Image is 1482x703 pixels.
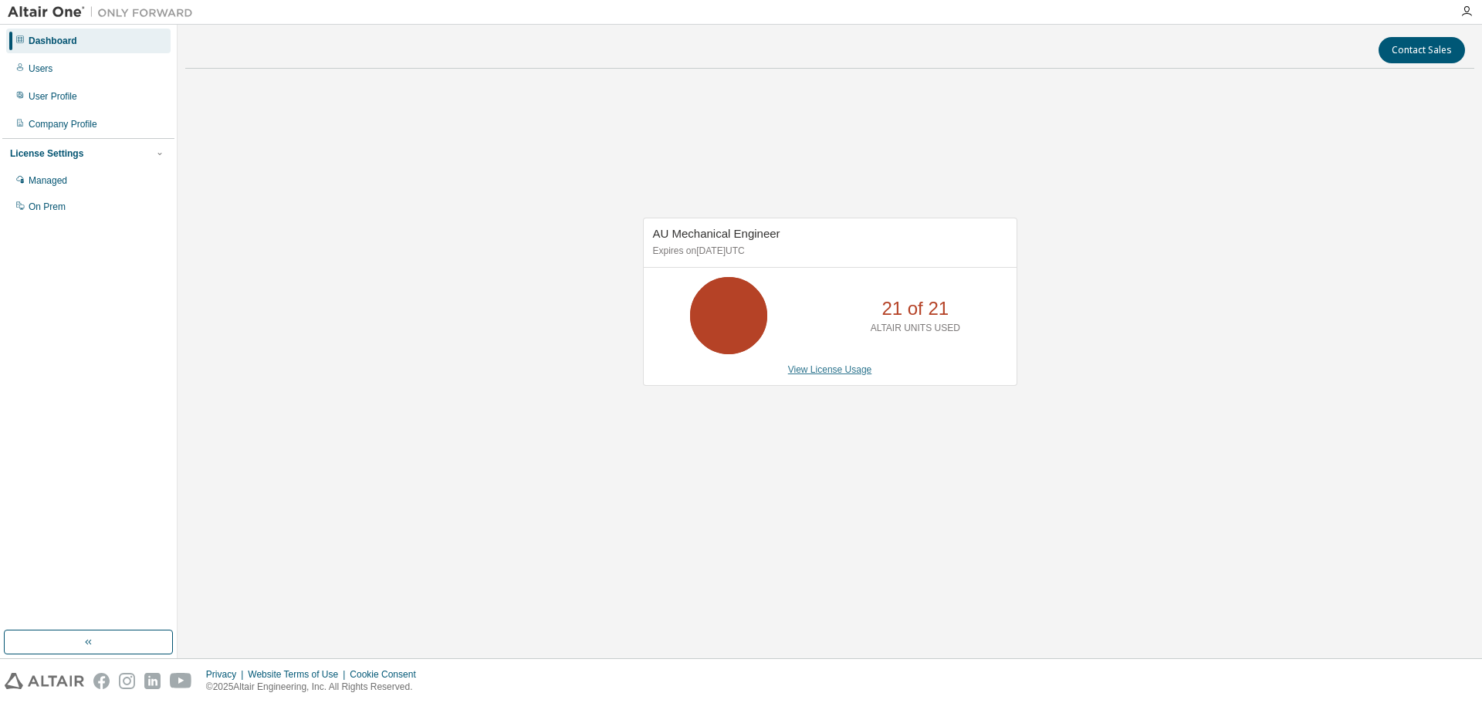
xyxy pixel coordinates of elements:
img: facebook.svg [93,673,110,689]
div: Managed [29,174,67,187]
p: 21 of 21 [881,296,949,322]
img: youtube.svg [170,673,192,689]
div: Cookie Consent [350,668,425,681]
div: Users [29,63,52,75]
div: On Prem [29,201,66,213]
img: Altair One [8,5,201,20]
img: linkedin.svg [144,673,161,689]
a: View License Usage [788,364,872,375]
p: © 2025 Altair Engineering, Inc. All Rights Reserved. [206,681,425,694]
div: Dashboard [29,35,77,47]
div: License Settings [10,147,83,160]
img: altair_logo.svg [5,673,84,689]
div: Website Terms of Use [248,668,350,681]
div: Privacy [206,668,248,681]
img: instagram.svg [119,673,135,689]
div: User Profile [29,90,77,103]
p: Expires on [DATE] UTC [653,245,1003,258]
p: ALTAIR UNITS USED [871,322,960,335]
button: Contact Sales [1379,37,1465,63]
span: AU Mechanical Engineer [653,227,780,240]
div: Company Profile [29,118,97,130]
